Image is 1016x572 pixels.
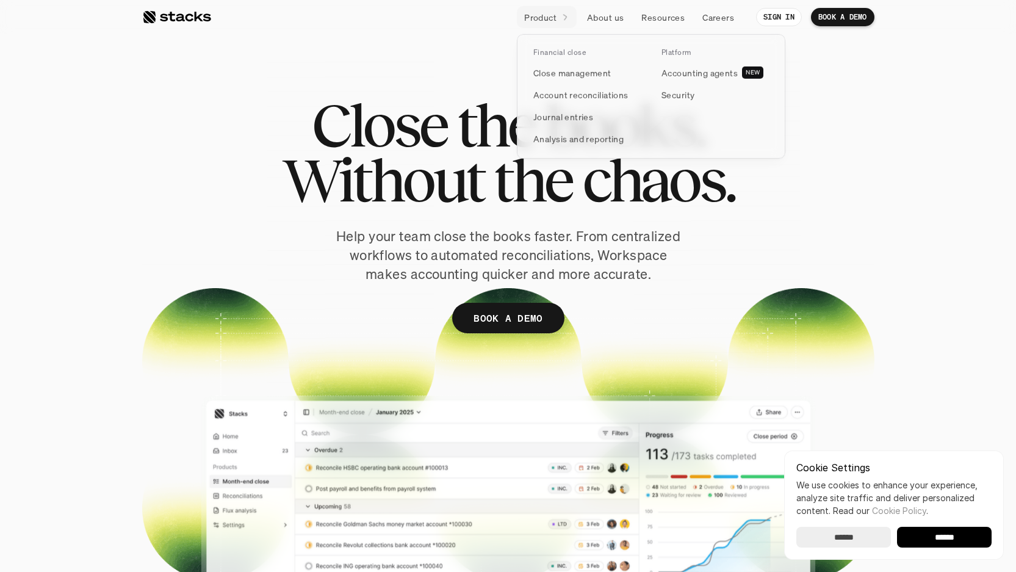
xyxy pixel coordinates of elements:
span: Close [311,98,446,153]
a: Security [654,84,776,106]
span: chaos. [582,153,735,208]
a: BOOK A DEMO [811,8,874,26]
p: Account reconciliations [533,89,629,101]
p: Careers [702,11,734,24]
p: Cookie Settings [796,463,992,472]
span: the [494,153,572,208]
span: Read our . [833,505,928,516]
p: Accounting agents [661,67,738,79]
a: Journal entries [526,106,648,128]
p: SIGN IN [763,13,794,21]
a: BOOK A DEMO [452,303,564,333]
span: the [456,98,535,153]
p: Analysis and reporting [533,132,624,145]
p: Resources [641,11,685,24]
p: BOOK A DEMO [818,13,867,21]
h2: NEW [746,69,760,76]
a: Account reconciliations [526,84,648,106]
p: Platform [661,48,691,57]
p: Security [661,89,694,101]
p: We use cookies to enhance your experience, analyze site traffic and deliver personalized content. [796,479,992,517]
p: BOOK A DEMO [474,310,543,327]
a: SIGN IN [756,8,802,26]
a: About us [580,6,631,28]
p: Financial close [533,48,586,57]
a: Resources [634,6,692,28]
a: Close management [526,62,648,84]
a: Analysis and reporting [526,128,648,150]
p: About us [587,11,624,24]
span: Without [282,153,483,208]
a: Privacy Policy [144,233,198,241]
p: Journal entries [533,110,593,123]
a: Careers [695,6,741,28]
a: Cookie Policy [872,505,926,516]
a: Accounting agentsNEW [654,62,776,84]
p: Close management [533,67,611,79]
p: Help your team close the books faster. From centralized workflows to automated reconciliations, W... [331,227,685,283]
p: Product [524,11,557,24]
